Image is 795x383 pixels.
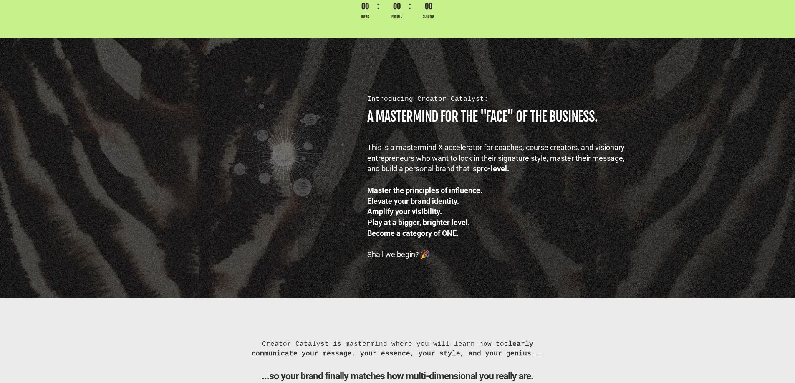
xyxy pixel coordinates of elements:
div: Introducing Creator Catalyst: [367,94,631,104]
b: Become a category of ONE. [367,229,459,238]
h1: A MASTERMIND FOR THE "FACE" OF THE BUSINESS. [367,110,631,123]
b: Master the principles of influence. [367,186,482,195]
div: Creator Catalyst is mastermind where you will learn how to ... [241,339,554,358]
b: Amplify your visibility. [367,207,442,216]
span: 00 [353,1,377,12]
span: Hour [353,14,377,19]
b: pro-level. [477,164,509,173]
b: clearly communicate your message, your essence, your style, and your genius [252,340,533,357]
div: This is a mastermind X accelerator for coaches, course creators, and visionary entrepreneurs who ... [367,142,631,174]
b: ...so your brand finally matches how multi-dimensional you really are. [262,370,533,382]
div: Shall we begin? 🎉 [367,249,631,260]
span: Minute [385,14,409,19]
span: 00 [417,1,440,12]
b: Play at a bigger, brighter level. [367,218,470,227]
span: Second [417,14,440,19]
b: Elevate your brand identity. [367,197,459,205]
span: 00 [385,1,409,12]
